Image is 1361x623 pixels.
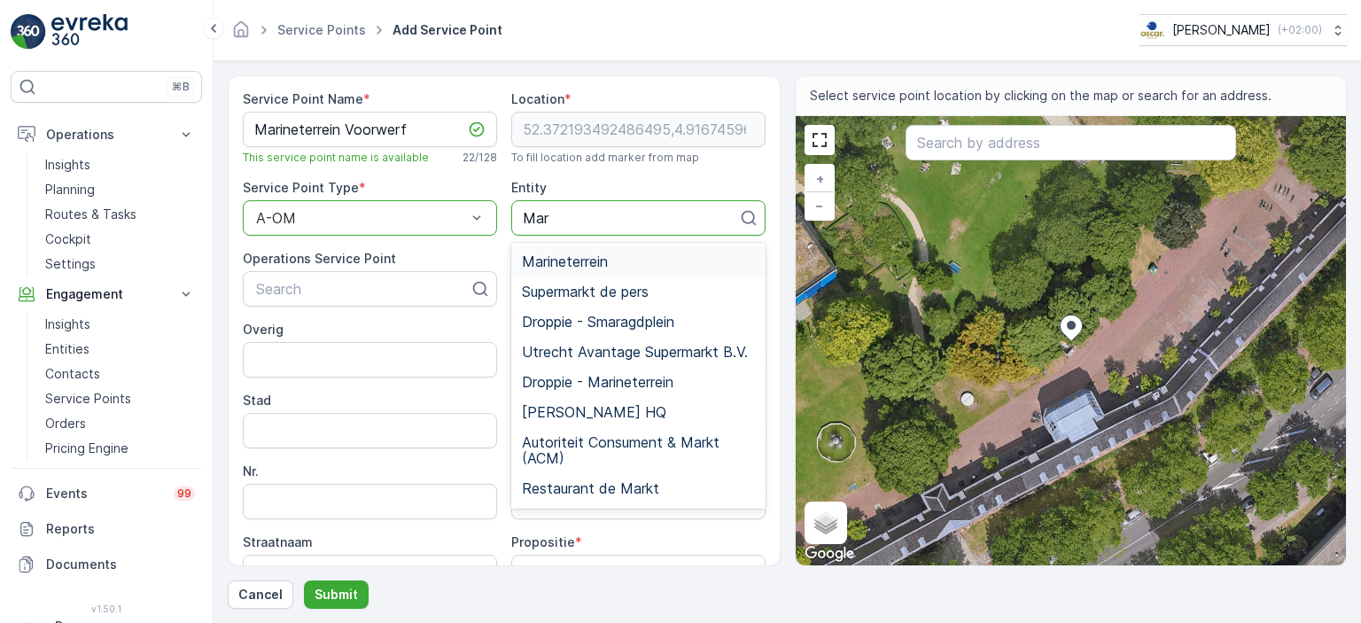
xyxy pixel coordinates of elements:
[45,255,96,273] p: Settings
[45,315,90,333] p: Insights
[38,177,202,202] a: Planning
[243,322,284,337] label: Overig
[11,476,202,511] a: Events99
[806,127,833,153] a: View Fullscreen
[38,312,202,337] a: Insights
[1278,23,1322,37] p: ( +02:00 )
[1139,14,1347,46] button: [PERSON_NAME](+02:00)
[522,404,666,420] span: [PERSON_NAME] HQ
[243,91,363,106] label: Service Point Name
[38,152,202,177] a: Insights
[511,534,575,549] label: Propositie
[45,440,128,457] p: Pricing Engine
[463,151,497,165] p: 22 / 128
[38,252,202,276] a: Settings
[906,125,1236,160] input: Search by address
[800,542,859,565] a: Open this area in Google Maps (opens a new window)
[231,27,251,42] a: Homepage
[11,604,202,614] span: v 1.50.1
[511,180,547,195] label: Entity
[228,580,293,609] button: Cancel
[243,393,271,408] label: Stad
[45,340,89,358] p: Entities
[243,251,396,266] label: Operations Service Point
[256,278,470,300] p: Search
[522,344,748,360] span: Utrecht Avantage Supermarkt B.V.
[243,151,429,165] span: This service point name is available
[238,586,283,604] p: Cancel
[816,171,824,186] span: +
[243,463,259,479] label: Nr.
[46,485,163,502] p: Events
[11,117,202,152] button: Operations
[38,227,202,252] a: Cockpit
[38,411,202,436] a: Orders
[243,534,313,549] label: Straatnaam
[806,166,833,192] a: Zoom In
[511,151,699,165] span: To fill location add marker from map
[11,14,46,50] img: logo
[315,586,358,604] p: Submit
[46,285,167,303] p: Engagement
[45,206,136,223] p: Routes & Tasks
[38,436,202,461] a: Pricing Engine
[38,202,202,227] a: Routes & Tasks
[810,87,1272,105] span: Select service point location by clicking on the map or search for an address.
[45,365,100,383] p: Contacts
[46,126,167,144] p: Operations
[45,415,86,432] p: Orders
[522,314,674,330] span: Droppie - Smaragdplein
[38,362,202,386] a: Contacts
[511,91,564,106] label: Location
[522,374,673,390] span: Droppie - Marineterrein
[243,180,359,195] label: Service Point Type
[45,230,91,248] p: Cockpit
[177,487,191,501] p: 99
[45,390,131,408] p: Service Points
[51,14,128,50] img: logo_light-DOdMpM7g.png
[45,181,95,199] p: Planning
[304,580,369,609] button: Submit
[11,547,202,582] a: Documents
[46,520,195,538] p: Reports
[1139,20,1165,40] img: basis-logo_rgb2x.png
[38,386,202,411] a: Service Points
[46,556,195,573] p: Documents
[522,253,608,269] span: Marineterrein
[815,198,824,213] span: −
[522,434,755,466] span: Autoriteit Consument & Markt (ACM)
[389,21,506,39] span: Add Service Point
[806,192,833,219] a: Zoom Out
[38,337,202,362] a: Entities
[522,480,659,496] span: Restaurant de Markt
[800,542,859,565] img: Google
[522,284,649,300] span: Supermarkt de pers
[45,156,90,174] p: Insights
[806,503,845,542] a: Layers
[277,22,366,37] a: Service Points
[11,276,202,312] button: Engagement
[172,80,190,94] p: ⌘B
[525,562,735,583] p: Select
[11,511,202,547] a: Reports
[1172,21,1271,39] p: [PERSON_NAME]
